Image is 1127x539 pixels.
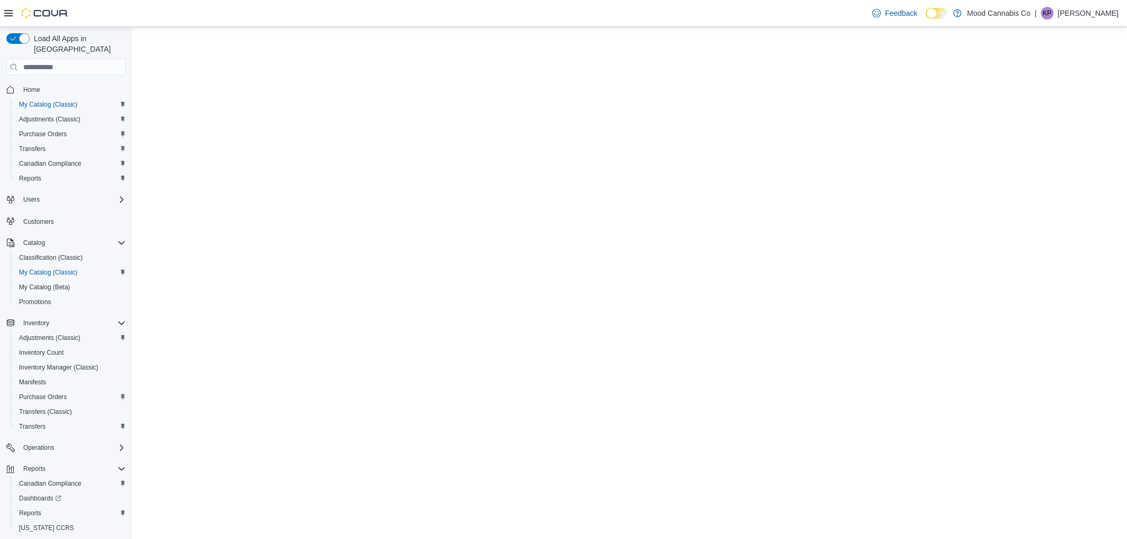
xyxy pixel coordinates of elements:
[30,33,126,54] span: Load All Apps in [GEOGRAPHIC_DATA]
[19,115,80,124] span: Adjustments (Classic)
[15,420,126,433] span: Transfers
[15,128,126,140] span: Purchase Orders
[15,346,126,359] span: Inventory Count
[967,7,1030,20] p: Mood Cannabis Co
[11,360,130,375] button: Inventory Manager (Classic)
[19,268,78,277] span: My Catalog (Classic)
[11,521,130,535] button: [US_STATE] CCRS
[15,361,126,374] span: Inventory Manager (Classic)
[15,172,45,185] a: Reports
[19,524,74,532] span: [US_STATE] CCRS
[15,113,126,126] span: Adjustments (Classic)
[15,266,126,279] span: My Catalog (Classic)
[15,296,55,308] a: Promotions
[19,348,64,357] span: Inventory Count
[19,159,81,168] span: Canadian Compliance
[19,334,80,342] span: Adjustments (Classic)
[2,440,130,455] button: Operations
[15,281,74,294] a: My Catalog (Beta)
[15,522,78,534] a: [US_STATE] CCRS
[15,405,76,418] a: Transfers (Classic)
[19,237,49,249] button: Catalog
[19,130,67,138] span: Purchase Orders
[11,375,130,390] button: Manifests
[11,295,130,309] button: Promotions
[15,361,103,374] a: Inventory Manager (Classic)
[1043,7,1051,20] span: KP
[15,157,86,170] a: Canadian Compliance
[15,281,126,294] span: My Catalog (Beta)
[11,330,130,345] button: Adjustments (Classic)
[11,127,130,141] button: Purchase Orders
[15,507,45,519] a: Reports
[19,393,67,401] span: Purchase Orders
[19,363,98,372] span: Inventory Manager (Classic)
[21,8,69,18] img: Cova
[11,491,130,506] a: Dashboards
[23,443,54,452] span: Operations
[15,332,126,344] span: Adjustments (Classic)
[2,213,130,229] button: Customers
[19,479,81,488] span: Canadian Compliance
[926,8,948,19] input: Dark Mode
[23,465,45,473] span: Reports
[15,346,68,359] a: Inventory Count
[15,477,126,490] span: Canadian Compliance
[15,98,126,111] span: My Catalog (Classic)
[19,422,45,431] span: Transfers
[19,317,53,329] button: Inventory
[19,174,41,183] span: Reports
[15,492,66,505] a: Dashboards
[15,172,126,185] span: Reports
[15,332,85,344] a: Adjustments (Classic)
[15,507,126,519] span: Reports
[11,171,130,186] button: Reports
[11,345,130,360] button: Inventory Count
[2,316,130,330] button: Inventory
[19,441,59,454] button: Operations
[15,477,86,490] a: Canadian Compliance
[23,218,54,226] span: Customers
[23,239,45,247] span: Catalog
[11,265,130,280] button: My Catalog (Classic)
[15,266,82,279] a: My Catalog (Classic)
[15,143,50,155] a: Transfers
[19,283,70,291] span: My Catalog (Beta)
[15,522,126,534] span: Washington CCRS
[19,462,50,475] button: Reports
[15,376,126,389] span: Manifests
[15,157,126,170] span: Canadian Compliance
[15,420,50,433] a: Transfers
[19,298,51,306] span: Promotions
[19,83,44,96] a: Home
[15,143,126,155] span: Transfers
[15,391,71,403] a: Purchase Orders
[19,145,45,153] span: Transfers
[15,251,126,264] span: Classification (Classic)
[868,3,921,24] a: Feedback
[15,296,126,308] span: Promotions
[15,405,126,418] span: Transfers (Classic)
[11,112,130,127] button: Adjustments (Classic)
[19,408,72,416] span: Transfers (Classic)
[19,237,126,249] span: Catalog
[19,193,44,206] button: Users
[11,156,130,171] button: Canadian Compliance
[11,250,130,265] button: Classification (Classic)
[11,97,130,112] button: My Catalog (Classic)
[19,193,126,206] span: Users
[11,390,130,404] button: Purchase Orders
[19,494,61,503] span: Dashboards
[19,317,126,329] span: Inventory
[885,8,917,18] span: Feedback
[15,113,85,126] a: Adjustments (Classic)
[11,476,130,491] button: Canadian Compliance
[19,83,126,96] span: Home
[2,235,130,250] button: Catalog
[23,86,40,94] span: Home
[11,419,130,434] button: Transfers
[15,98,82,111] a: My Catalog (Classic)
[11,506,130,521] button: Reports
[19,441,126,454] span: Operations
